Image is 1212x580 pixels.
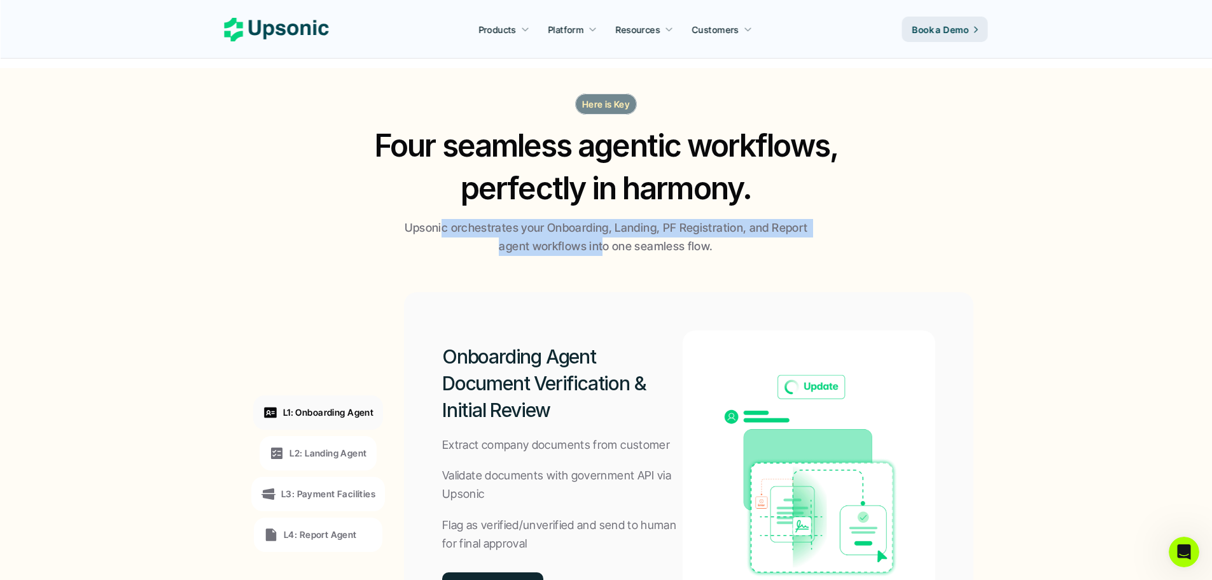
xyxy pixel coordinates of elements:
p: Customers [692,23,739,36]
p: Validate documents with government API via Upsonic [442,467,683,504]
p: Flag as verified/unverified and send to human for final approval [442,516,683,553]
h2: Onboarding Agent Document Verification & Initial Review [442,343,683,423]
p: Extract company documents from customer [442,436,670,455]
p: Book a Demo [912,23,969,36]
p: L1: Onboarding Agent [283,406,373,419]
h2: Four seamless agentic workflows, perfectly in harmony. [362,124,851,209]
p: Upsonic orchestrates your Onboarding, Landing, PF Registration, and Report agent workflows into o... [400,219,813,256]
p: Here is Key [582,97,630,111]
p: Resources [616,23,660,36]
a: Book a Demo [902,17,988,42]
p: L4: Report Agent [284,528,357,541]
p: L2: Landing Agent [289,446,366,460]
a: Products [471,18,537,41]
p: Products [478,23,516,36]
iframe: Intercom live chat [1169,537,1199,567]
p: L3: Payment Facilities [281,487,375,500]
p: Platform [548,23,583,36]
